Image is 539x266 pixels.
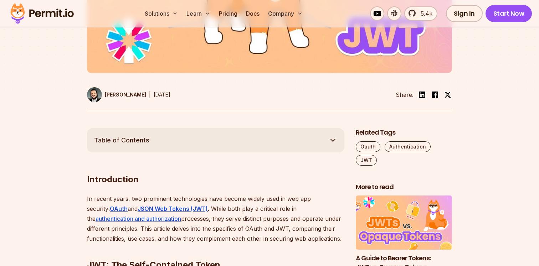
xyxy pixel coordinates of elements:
a: Oauth [356,141,380,152]
a: JSON Web Tokens (JWT) [138,205,208,212]
a: Docs [243,6,262,21]
strong: Introduction [87,174,139,184]
img: facebook [431,90,439,99]
img: Permit logo [7,1,77,26]
button: Learn [184,6,213,21]
span: 5.4k [416,9,432,18]
button: Solutions [142,6,181,21]
time: [DATE] [154,92,170,98]
p: [PERSON_NAME] [105,91,146,98]
a: Start Now [486,5,532,22]
img: twitter [444,91,451,98]
a: Sign In [446,5,483,22]
a: JWT [356,155,377,166]
a: authentication and authorization [96,215,181,222]
span: Table of Contents [94,135,149,145]
img: A Guide to Bearer Tokens: JWT vs. Opaque Tokens [356,195,452,250]
a: 5.4k [404,6,437,21]
button: Table of Contents [87,128,344,152]
a: Pricing [216,6,240,21]
button: Company [265,6,306,21]
a: Authentication [385,141,431,152]
a: OAuth [110,205,128,212]
h2: More to read [356,183,452,192]
h2: Related Tags [356,128,452,137]
a: [PERSON_NAME] [87,87,146,102]
img: linkedin [418,90,426,99]
p: In recent years, two prominent technologies have become widely used in web app security: and . Wh... [87,194,344,244]
div: | [149,90,151,99]
img: Gabriel L. Manor [87,87,102,102]
li: Share: [396,90,414,99]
